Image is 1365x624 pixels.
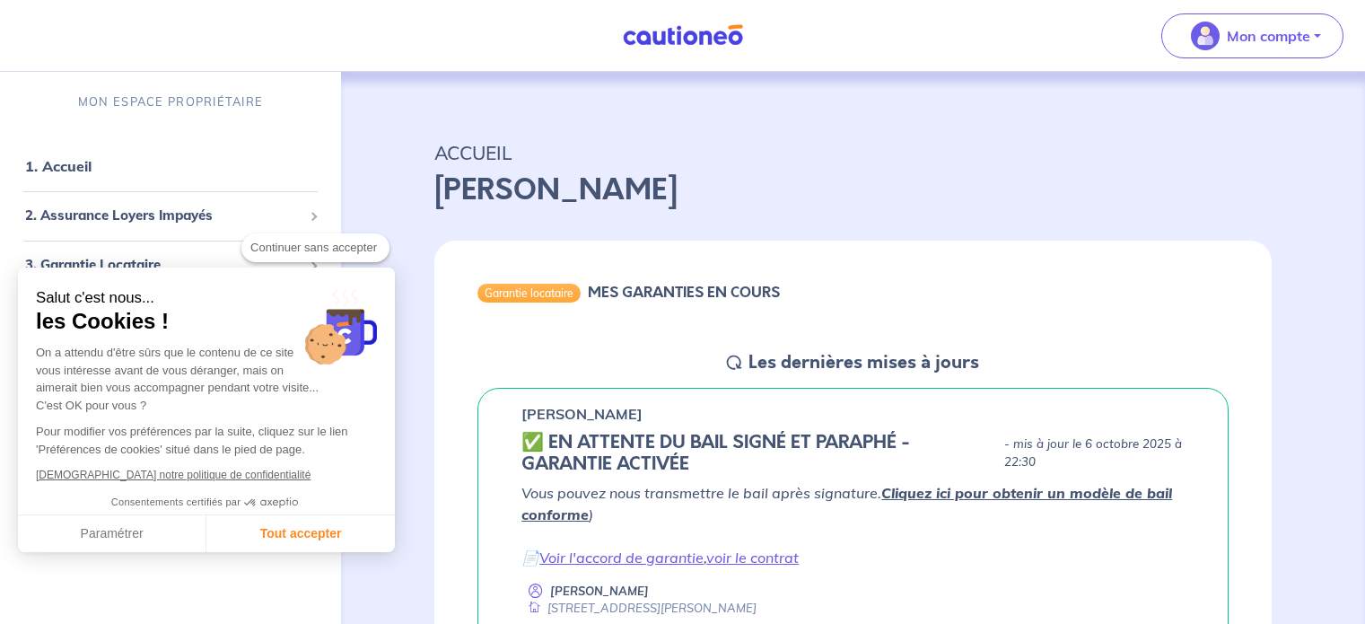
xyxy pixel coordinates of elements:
[521,600,757,617] div: [STREET_ADDRESS][PERSON_NAME]
[521,403,643,425] p: [PERSON_NAME]
[7,198,334,233] div: 2. Assurance Loyers Impayés
[36,308,377,335] span: les Cookies !
[521,484,1172,523] a: Cliquez ici pour obtenir un modèle de bail conforme
[7,296,334,332] div: 4. Publier mes annonces
[7,447,334,483] div: 7. Mes informations
[36,423,377,458] p: Pour modifier vos préférences par la suite, cliquez sur le lien 'Préférences de cookies' situé da...
[539,549,704,567] a: Voir l'accord de garantie
[748,352,979,374] h5: Les dernières mises à jours
[250,239,381,257] span: Continuer sans accepter
[521,549,799,567] em: 📄 ,
[25,157,92,175] a: 1. Accueil
[521,432,1185,475] div: state: CONTRACT-SIGNED, Context: IN-LANDLORD,IS-GL-CAUTION-IN-LANDLORD
[1004,435,1185,471] p: - mis à jour le 6 octobre 2025 à 22:30
[244,476,298,530] svg: Axeptio
[36,469,311,481] a: [DEMOGRAPHIC_DATA] notre politique de confidentialité
[521,484,1172,523] em: Vous pouvez nous transmettre le bail après signature. )
[434,169,1272,212] p: [PERSON_NAME]
[78,93,263,110] p: MON ESPACE PROPRIÉTAIRE
[550,583,649,600] p: [PERSON_NAME]
[206,515,395,553] button: Tout accepter
[25,255,302,276] span: 3. Garantie Locataire
[18,515,206,553] button: Paramétrer
[7,248,334,283] div: 3. Garantie Locataire
[7,148,334,184] div: 1. Accueil
[36,289,377,308] small: Salut c'est nous...
[1191,22,1220,50] img: illu_account_valid_menu.svg
[588,284,780,301] h6: MES GARANTIES EN COURS
[434,136,1272,169] p: ACCUEIL
[1161,13,1343,58] button: illu_account_valid_menu.svgMon compte
[7,397,334,433] div: 6. Contact
[36,344,377,414] div: On a attendu d'être sûrs que le contenu de ce site vous intéresse avant de vous déranger, mais on...
[1227,25,1310,47] p: Mon compte
[7,497,334,533] div: 8. Mes factures
[521,432,997,475] h5: ✅️️️ EN ATTENTE DU BAIL SIGNÉ ET PARAPHÉ - GARANTIE ACTIVÉE
[111,497,241,507] span: Consentements certifiés par
[477,284,581,302] div: Garantie locataire
[25,206,302,226] span: 2. Assurance Loyers Impayés
[7,347,334,382] div: 5.NOUVEAUMes bons plans
[102,491,311,514] button: Consentements certifiés par
[616,24,750,47] img: Cautioneo
[706,549,799,567] a: voir le contrat
[241,233,389,262] button: Continuer sans accepter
